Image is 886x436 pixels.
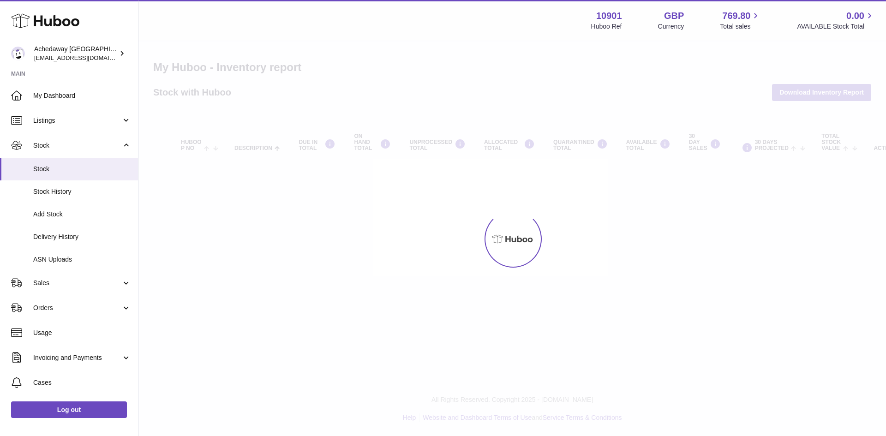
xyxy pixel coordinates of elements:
[33,328,131,337] span: Usage
[33,165,131,173] span: Stock
[33,233,131,241] span: Delivery History
[722,10,750,22] span: 769.80
[720,10,761,31] a: 769.80 Total sales
[33,353,121,362] span: Invoicing and Payments
[596,10,622,22] strong: 10901
[33,255,131,264] span: ASN Uploads
[664,10,684,22] strong: GBP
[11,47,25,60] img: admin@newpb.co.uk
[797,22,875,31] span: AVAILABLE Stock Total
[34,54,136,61] span: [EMAIL_ADDRESS][DOMAIN_NAME]
[33,141,121,150] span: Stock
[658,22,684,31] div: Currency
[591,22,622,31] div: Huboo Ref
[11,401,127,418] a: Log out
[33,210,131,219] span: Add Stock
[33,279,121,287] span: Sales
[33,116,121,125] span: Listings
[33,91,131,100] span: My Dashboard
[33,187,131,196] span: Stock History
[720,22,761,31] span: Total sales
[34,45,117,62] div: Achedaway [GEOGRAPHIC_DATA]
[33,304,121,312] span: Orders
[846,10,864,22] span: 0.00
[797,10,875,31] a: 0.00 AVAILABLE Stock Total
[33,378,131,387] span: Cases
